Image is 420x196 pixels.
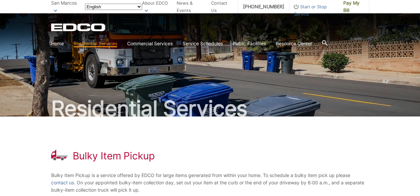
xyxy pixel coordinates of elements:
[183,40,223,47] a: Service Schedules
[74,40,117,47] a: Residential Services
[51,98,369,119] h2: Residential Services
[51,40,64,47] a: Home
[51,179,74,186] a: contact us
[51,23,106,31] a: EDCD logo. Return to the homepage.
[127,40,173,47] a: Commercial Services
[73,150,155,162] h1: Bulky Item Pickup
[51,172,369,194] p: Bulky Item Pickup is a service offered by EDCO for large items generated from within your home. T...
[233,40,266,47] a: Public Facilities
[276,40,312,47] a: Resource Center
[85,4,142,10] select: Select a language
